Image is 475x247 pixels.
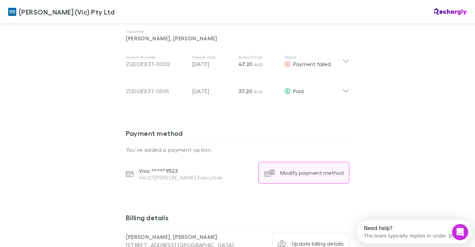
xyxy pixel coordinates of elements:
img: William Buck (Vic) Pty Ltd's Logo [8,8,16,16]
span: Paid [293,88,304,94]
div: Open Intercom Messenger [3,3,117,21]
p: Status [284,55,342,60]
div: ZUDOEX3T-0001[DATE]37.20 AUDPaid [121,75,355,102]
button: Modify payment method [258,162,349,184]
span: Payment failed [293,61,331,67]
span: AUD [254,89,263,94]
div: Update billing details [292,240,344,247]
div: Modify payment method [280,169,344,176]
p: [PERSON_NAME], [PERSON_NAME] [126,34,349,42]
p: Invoice Number [126,55,187,60]
div: Invoice NumberZUDOEX3T-0002Invoice Date[DATE]Amount Due47.20 AUDStatusPayment failed [121,48,355,75]
p: Invoice Date [192,55,233,60]
iframe: Intercom live chat [452,224,468,240]
div: ZUDOEX3T-0002 [126,60,187,68]
p: [DATE] [192,60,233,68]
p: 04/27 [PERSON_NAME] Executive [139,174,222,181]
p: [PERSON_NAME], [PERSON_NAME] [126,233,238,241]
h3: Billing details [126,213,349,224]
div: ZUDOEX3T-0001 [126,87,187,95]
p: Amount Due [238,55,279,60]
img: Rechargly Logo [434,8,467,15]
div: Need help? [7,6,97,11]
span: AUD [254,62,263,67]
h3: Payment method [126,129,349,140]
span: 37.20 [238,88,253,95]
p: You’ve added a payment option. [126,146,349,154]
p: Customer [126,29,349,34]
span: [PERSON_NAME] (Vic) Pty Ltd [19,7,114,17]
div: The team typically replies in under 3h [7,11,97,18]
p: [DATE] [192,87,233,95]
img: Modify payment method's Logo [264,167,275,178]
span: 47.20 [238,61,253,67]
iframe: Intercom live chat discovery launcher [357,220,472,244]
